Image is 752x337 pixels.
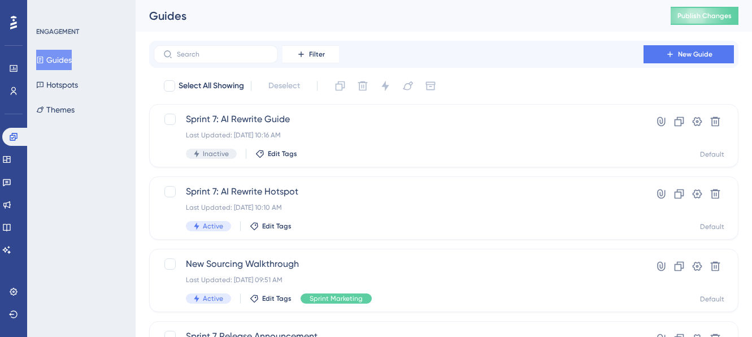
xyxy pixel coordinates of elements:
[671,7,738,25] button: Publish Changes
[262,294,292,303] span: Edit Tags
[203,149,229,158] span: Inactive
[149,8,642,24] div: Guides
[179,79,244,93] span: Select All Showing
[678,50,712,59] span: New Guide
[309,50,325,59] span: Filter
[203,222,223,231] span: Active
[250,222,292,231] button: Edit Tags
[186,113,611,126] span: Sprint 7: AI Rewrite Guide
[250,294,292,303] button: Edit Tags
[186,131,611,140] div: Last Updated: [DATE] 10:16 AM
[268,149,297,158] span: Edit Tags
[310,294,363,303] span: Sprint Marketing
[186,185,611,198] span: Sprint 7: AI Rewrite Hotspot
[700,222,724,231] div: Default
[700,295,724,304] div: Default
[258,76,310,96] button: Deselect
[36,50,72,70] button: Guides
[282,45,339,63] button: Filter
[677,11,732,20] span: Publish Changes
[36,75,78,95] button: Hotspots
[644,45,734,63] button: New Guide
[268,79,300,93] span: Deselect
[203,294,223,303] span: Active
[255,149,297,158] button: Edit Tags
[186,275,611,284] div: Last Updated: [DATE] 09:51 AM
[186,257,611,271] span: New Sourcing Walkthrough
[36,100,75,120] button: Themes
[700,150,724,159] div: Default
[177,50,268,58] input: Search
[36,27,79,36] div: ENGAGEMENT
[262,222,292,231] span: Edit Tags
[186,203,611,212] div: Last Updated: [DATE] 10:10 AM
